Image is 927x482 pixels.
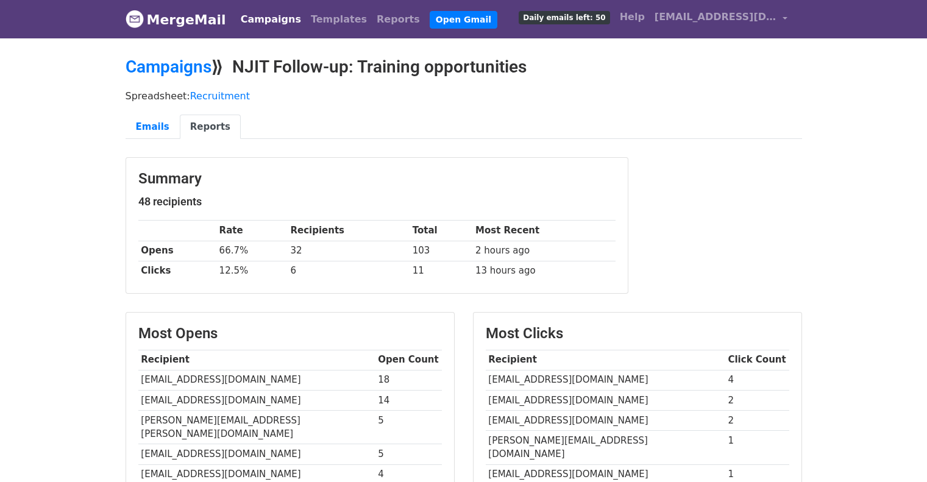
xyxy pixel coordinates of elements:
a: Templates [306,7,372,32]
td: 11 [410,261,472,281]
img: MergeMail logo [126,10,144,28]
th: Recipients [288,221,410,241]
h3: Most Opens [138,325,442,342]
a: Open Gmail [430,11,497,29]
td: 13 hours ago [472,261,615,281]
a: Daily emails left: 50 [514,5,614,29]
td: [PERSON_NAME][EMAIL_ADDRESS][DOMAIN_NAME] [486,430,725,464]
a: [EMAIL_ADDRESS][DOMAIN_NAME] [650,5,792,34]
td: 66.7% [216,241,288,261]
td: 2 hours ago [472,241,615,261]
a: Recruitment [190,90,250,102]
th: Recipient [138,350,375,370]
h5: 48 recipients [138,195,616,208]
td: [EMAIL_ADDRESS][DOMAIN_NAME] [486,410,725,430]
td: [EMAIL_ADDRESS][DOMAIN_NAME] [486,390,725,410]
td: 103 [410,241,472,261]
span: [EMAIL_ADDRESS][DOMAIN_NAME] [655,10,776,24]
td: 2 [725,410,789,430]
p: Spreadsheet: [126,90,802,102]
h3: Most Clicks [486,325,789,342]
th: Total [410,221,472,241]
a: Reports [180,115,241,140]
td: [EMAIL_ADDRESS][DOMAIN_NAME] [486,370,725,390]
td: 4 [725,370,789,390]
a: Emails [126,115,180,140]
td: 18 [375,370,442,390]
th: Recipient [486,350,725,370]
a: Campaigns [126,57,211,77]
h3: Summary [138,170,616,188]
th: Clicks [138,261,216,281]
a: Reports [372,7,425,32]
th: Rate [216,221,288,241]
td: [PERSON_NAME][EMAIL_ADDRESS][PERSON_NAME][DOMAIN_NAME] [138,410,375,444]
td: 12.5% [216,261,288,281]
th: Most Recent [472,221,615,241]
th: Open Count [375,350,442,370]
td: 14 [375,390,442,410]
td: 5 [375,444,442,464]
th: Opens [138,241,216,261]
td: 5 [375,410,442,444]
td: 2 [725,390,789,410]
a: Campaigns [236,7,306,32]
td: 32 [288,241,410,261]
td: [EMAIL_ADDRESS][DOMAIN_NAME] [138,390,375,410]
a: Help [615,5,650,29]
a: MergeMail [126,7,226,32]
td: [EMAIL_ADDRESS][DOMAIN_NAME] [138,444,375,464]
td: 1 [725,430,789,464]
th: Click Count [725,350,789,370]
td: 6 [288,261,410,281]
h2: ⟫ NJIT Follow-up: Training opportunities [126,57,802,77]
td: [EMAIL_ADDRESS][DOMAIN_NAME] [138,370,375,390]
span: Daily emails left: 50 [519,11,609,24]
